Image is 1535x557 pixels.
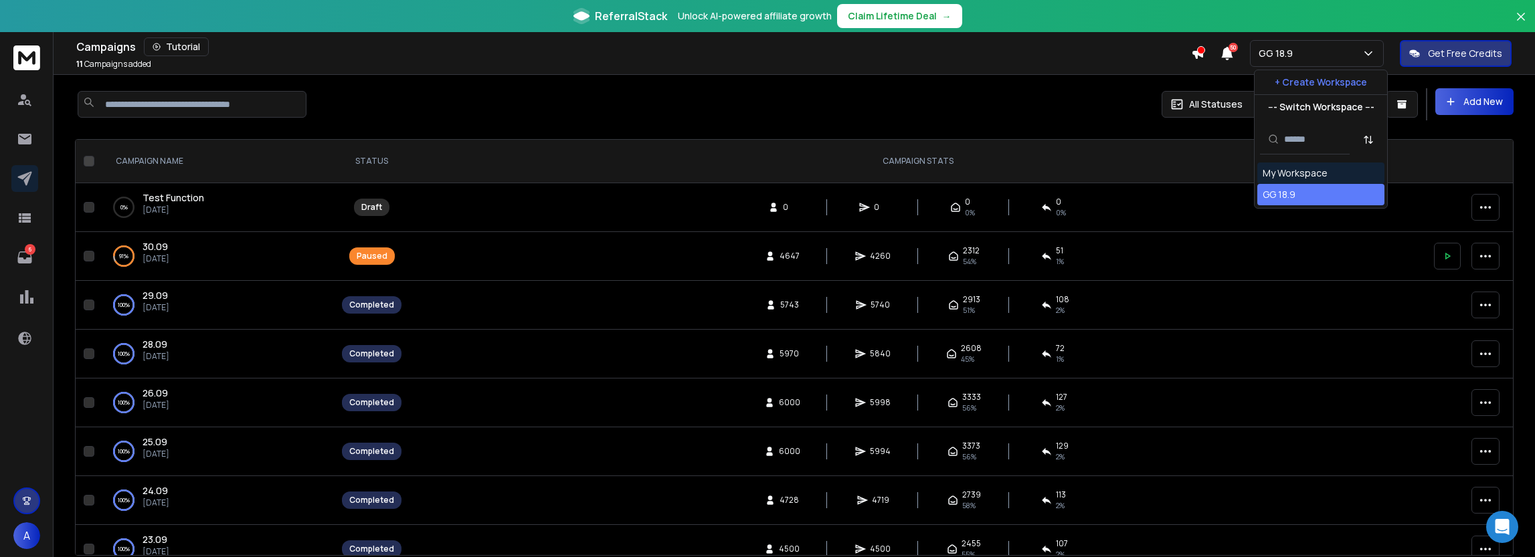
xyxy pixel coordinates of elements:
span: 2739 [962,489,981,500]
span: 4500 [779,544,800,554]
button: Tutorial [144,37,209,56]
span: 108 [1056,294,1069,305]
span: 4719 [872,495,889,506]
span: 50 [1229,43,1238,52]
span: 4260 [870,251,891,261]
span: 0 [1056,197,1061,207]
span: 107 [1056,538,1068,549]
button: Add New [1435,88,1514,115]
a: 26.09 [143,386,168,400]
td: 100%25.09[DATE] [100,427,334,476]
th: CAMPAIGN NAME [100,140,334,183]
span: 5970 [780,348,799,359]
div: Completed [349,397,394,408]
span: 129 [1056,441,1069,451]
span: Test Function [143,191,204,204]
p: Campaigns added [76,59,151,70]
span: 54 % [963,256,976,267]
span: 5743 [780,300,799,310]
span: 2913 [963,294,980,305]
span: 24.09 [143,484,168,497]
span: 0 [783,202,796,213]
a: 29.09 [143,289,168,302]
div: Open Intercom Messenger [1486,511,1518,543]
button: Close banner [1512,8,1530,40]
button: A [13,522,40,549]
button: Sort by Sort A-Z [1355,126,1382,153]
span: 3373 [962,441,980,451]
div: GG 18.9 [1263,188,1295,201]
th: STATUS [334,140,410,183]
td: 100%24.09[DATE] [100,476,334,525]
span: 72 [1056,343,1065,354]
a: 30.09 [143,240,168,253]
span: 5840 [870,348,891,359]
div: My Workspace [1263,166,1328,180]
div: Draft [361,202,382,213]
span: 3333 [962,392,981,403]
button: + Create Workspace [1255,70,1387,94]
td: 91%30.09[DATE] [100,232,334,281]
span: 56 % [962,451,976,462]
p: 100 % [118,298,130,312]
p: GG 18.9 [1259,47,1298,60]
p: 100 % [118,347,130,360]
span: 6000 [779,397,800,408]
p: [DATE] [143,302,169,313]
span: 127 [1056,392,1067,403]
div: Completed [349,300,394,310]
span: 56 % [962,403,976,413]
button: Claim Lifetime Deal→ [837,4,962,28]
span: 4647 [780,251,800,261]
p: [DATE] [143,400,169,411]
td: 100%26.09[DATE] [100,378,334,427]
span: 2 % [1056,403,1065,413]
p: 6 [25,244,35,255]
a: Test Function [143,191,204,205]
span: 2455 [962,538,981,549]
span: 5740 [871,300,890,310]
span: 25.09 [143,435,167,448]
p: + Create Workspace [1275,76,1367,89]
p: Unlock AI-powered affiliate growth [678,9,832,23]
p: 100 % [118,445,130,458]
p: 100 % [118,493,130,507]
span: 0 [965,197,970,207]
span: 0 [874,202,887,213]
span: 113 [1056,489,1066,500]
p: 0 % [120,201,128,214]
p: [DATE] [143,351,169,362]
span: 4500 [870,544,891,554]
span: 1 % [1056,354,1064,364]
th: CAMPAIGN STATS [410,140,1426,183]
span: 2 % [1056,305,1065,316]
span: 5994 [870,446,891,457]
span: 30.09 [143,240,168,253]
div: Completed [349,495,394,506]
span: 51 % [963,305,975,316]
a: 25.09 [143,435,167,449]
span: 2 % [1056,500,1065,511]
p: Get Free Credits [1428,47,1502,60]
span: 4728 [780,495,799,506]
span: 0% [1056,207,1066,218]
button: Get Free Credits [1400,40,1512,67]
p: [DATE] [143,546,169,557]
a: 28.09 [143,338,167,351]
span: 23.09 [143,533,167,546]
span: 58 % [962,500,976,511]
p: [DATE] [143,497,169,508]
span: 2608 [961,343,982,354]
div: Completed [349,544,394,554]
p: [DATE] [143,253,169,264]
p: 91 % [119,249,128,263]
span: → [942,9,952,23]
div: Paused [357,251,387,261]
a: 23.09 [143,533,167,546]
span: 2312 [963,245,980,256]
p: --- Switch Workspace --- [1268,100,1374,114]
span: 26.09 [143,386,168,399]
